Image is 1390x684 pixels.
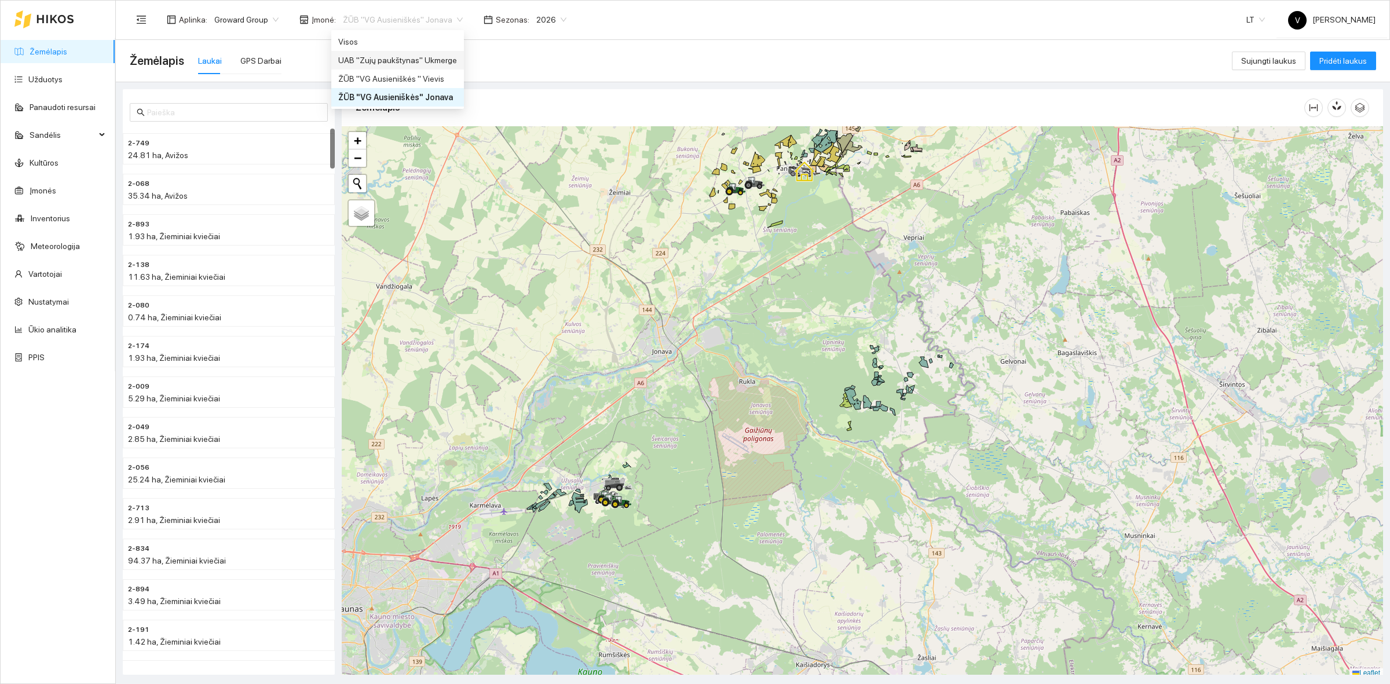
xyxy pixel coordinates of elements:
div: ŽŪB "VG Ausieniškės " Vievis [338,72,457,85]
a: Ūkio analitika [28,325,76,334]
span: Pridėti laukus [1319,54,1367,67]
span: 2-834 [128,543,149,554]
span: + [354,133,361,148]
div: UAB "Zujų paukštynas" Ukmerge [331,51,464,70]
a: Zoom in [349,132,366,149]
span: 1.42 ha, Žieminiai kviečiai [128,637,221,646]
span: Sandėlis [30,123,96,147]
div: ŽŪB "VG Ausieniškės" Jonava [338,91,457,104]
div: Žemėlapis [356,91,1304,124]
div: Laukai [198,54,222,67]
span: search [137,108,145,116]
button: Initiate a new search [349,175,366,192]
a: Inventorius [31,214,70,223]
span: 2-138 [128,259,149,270]
a: PPIS [28,353,45,362]
span: 2-009 [128,381,149,392]
span: layout [167,15,176,24]
span: 2.85 ha, Žieminiai kviečiai [128,434,220,444]
span: Aplinka : [179,13,207,26]
span: 0.74 ha, Žieminiai kviečiai [128,313,221,322]
button: column-width [1304,98,1323,117]
a: Sujungti laukus [1232,56,1305,65]
span: 2-080 [128,300,149,311]
span: Sujungti laukus [1241,54,1296,67]
span: 2-893 [128,219,149,230]
div: ŽŪB "VG Ausieniškės " Vievis [331,70,464,88]
span: calendar [484,15,493,24]
span: shop [299,15,309,24]
a: Panaudoti resursai [30,103,96,112]
span: 2-713 [128,503,149,514]
a: Layers [349,200,374,226]
span: menu-fold [136,14,147,25]
a: Meteorologija [31,242,80,251]
span: column-width [1305,103,1322,112]
span: 35.34 ha, Avižos [128,191,188,200]
a: Zoom out [349,149,366,167]
span: LT [1246,11,1265,28]
span: 11.63 ha, Žieminiai kviečiai [128,272,225,281]
button: Sujungti laukus [1232,52,1305,70]
a: Žemėlapis [30,47,67,56]
span: 2-068 [128,178,149,189]
span: 94.37 ha, Žieminiai kviečiai [128,556,226,565]
a: Kultūros [30,158,58,167]
span: 2.91 ha, Žieminiai kviečiai [128,515,220,525]
span: 2-174 [128,341,149,352]
a: Pridėti laukus [1310,56,1376,65]
span: Groward Group [214,11,279,28]
button: Pridėti laukus [1310,52,1376,70]
button: menu-fold [130,8,153,31]
a: Užduotys [28,75,63,84]
input: Paieška [147,106,321,119]
span: 24.81 ha, Avižos [128,151,188,160]
span: 2-056 [128,462,149,473]
span: 2-049 [128,422,149,433]
span: 5.29 ha, Žieminiai kviečiai [128,394,220,403]
span: Įmonė : [312,13,336,26]
div: GPS Darbai [240,54,281,67]
a: Įmonės [30,186,56,195]
div: UAB "Zujų paukštynas" Ukmerge [338,54,457,67]
span: [PERSON_NAME] [1288,15,1376,24]
span: V [1295,11,1300,30]
div: ŽŪB "VG Ausieniškės" Jonava [331,88,464,107]
div: Visos [338,35,457,48]
span: 1.93 ha, Žieminiai kviečiai [128,353,220,363]
span: ŽŪB "VG Ausieniškės" Jonava [343,11,463,28]
span: 2-749 [128,138,149,149]
span: 1.93 ha, Žieminiai kviečiai [128,232,220,241]
a: Nustatymai [28,297,69,306]
span: Žemėlapis [130,52,184,70]
span: 25.24 ha, Žieminiai kviečiai [128,475,225,484]
a: Vartotojai [28,269,62,279]
div: Visos [331,32,464,51]
span: 2-894 [128,584,149,595]
span: 2026 [536,11,566,28]
span: Sezonas : [496,13,529,26]
span: 3.49 ha, Žieminiai kviečiai [128,597,221,606]
a: Leaflet [1352,669,1380,677]
span: − [354,151,361,165]
span: 2-191 [128,624,149,635]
